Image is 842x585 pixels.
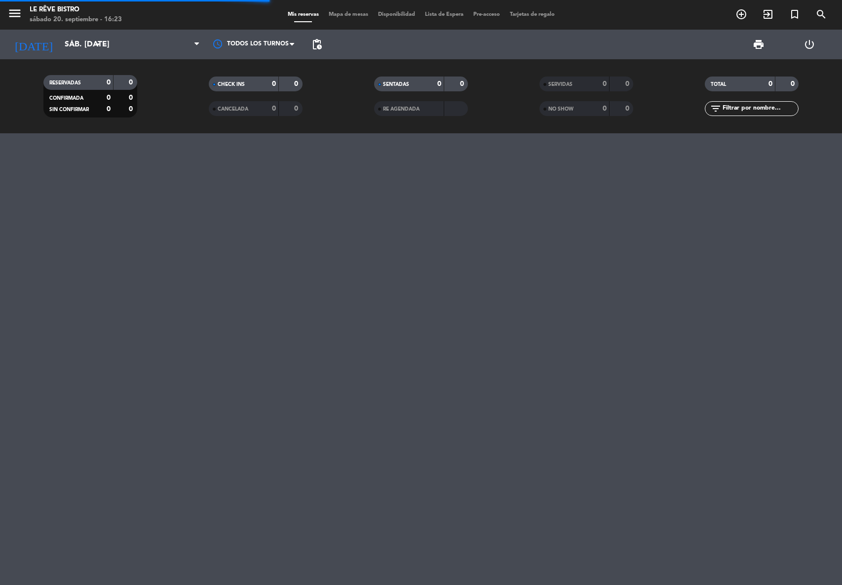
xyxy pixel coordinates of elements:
[311,39,323,50] span: pending_actions
[272,80,276,87] strong: 0
[129,94,135,101] strong: 0
[30,15,122,25] div: sábado 20. septiembre - 16:23
[722,103,798,114] input: Filtrar por nombre...
[815,8,827,20] i: search
[468,12,505,17] span: Pre-acceso
[437,80,441,87] strong: 0
[603,105,607,112] strong: 0
[272,105,276,112] strong: 0
[129,79,135,86] strong: 0
[7,34,60,55] i: [DATE]
[735,8,747,20] i: add_circle_outline
[710,103,722,115] i: filter_list
[768,80,772,87] strong: 0
[294,105,300,112] strong: 0
[294,80,300,87] strong: 0
[791,80,797,87] strong: 0
[548,82,573,87] span: SERVIDAS
[7,6,22,21] i: menu
[625,80,631,87] strong: 0
[107,106,111,113] strong: 0
[49,80,81,85] span: RESERVADAS
[49,107,89,112] span: SIN CONFIRMAR
[711,82,726,87] span: TOTAL
[107,94,111,101] strong: 0
[784,30,835,59] div: LOG OUT
[548,107,574,112] span: NO SHOW
[625,105,631,112] strong: 0
[420,12,468,17] span: Lista de Espera
[92,39,104,50] i: arrow_drop_down
[383,107,420,112] span: RE AGENDADA
[283,12,324,17] span: Mis reservas
[129,106,135,113] strong: 0
[762,8,774,20] i: exit_to_app
[505,12,560,17] span: Tarjetas de regalo
[107,79,111,86] strong: 0
[603,80,607,87] strong: 0
[373,12,420,17] span: Disponibilidad
[7,6,22,24] button: menu
[789,8,801,20] i: turned_in_not
[218,107,248,112] span: CANCELADA
[460,80,466,87] strong: 0
[30,5,122,15] div: Le Rêve Bistro
[218,82,245,87] span: CHECK INS
[324,12,373,17] span: Mapa de mesas
[49,96,83,101] span: CONFIRMADA
[383,82,409,87] span: SENTADAS
[804,39,815,50] i: power_settings_new
[753,39,765,50] span: print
